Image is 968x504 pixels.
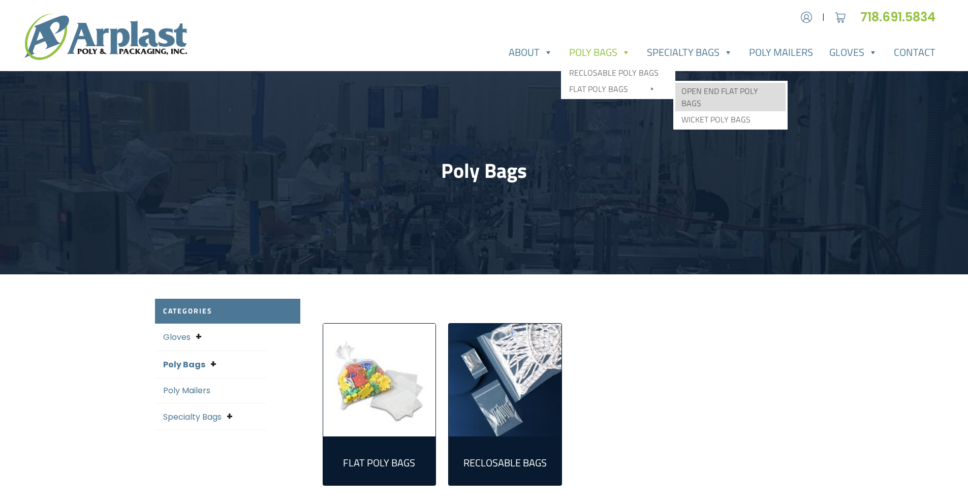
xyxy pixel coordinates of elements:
a: Visit product category Reclosable Bags [449,324,561,436]
a: Open End Flat Poly Bags [675,83,786,111]
a: Gloves [821,42,886,62]
a: Visit product category Flat Poly Bags [331,445,428,477]
a: Poly Bags [561,42,639,62]
a: Specialty Bags [163,411,222,423]
a: Gloves [163,331,191,343]
a: Visit product category Reclosable Bags [457,445,553,477]
a: Visit product category Flat Poly Bags [323,324,436,436]
img: logo [24,14,187,60]
img: Flat Poly Bags [323,324,436,436]
img: Reclosable Bags [449,324,561,436]
a: Poly Mailers [163,385,210,396]
a: Contact [886,42,944,62]
a: 718.691.5834 [860,9,944,25]
a: Reclosable Poly Bags [563,65,673,81]
a: Specialty Bags [639,42,741,62]
a: Poly Bags [163,359,205,370]
a: About [501,42,561,62]
h2: Reclosable Bags [457,457,553,469]
a: Flat Poly Bags [563,81,673,97]
h2: Categories [155,299,300,324]
h2: Flat Poly Bags [331,457,428,469]
a: Wicket Poly Bags [675,111,786,128]
h1: Poly Bags [155,159,814,183]
a: Poly Mailers [741,42,821,62]
span: | [822,11,825,23]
